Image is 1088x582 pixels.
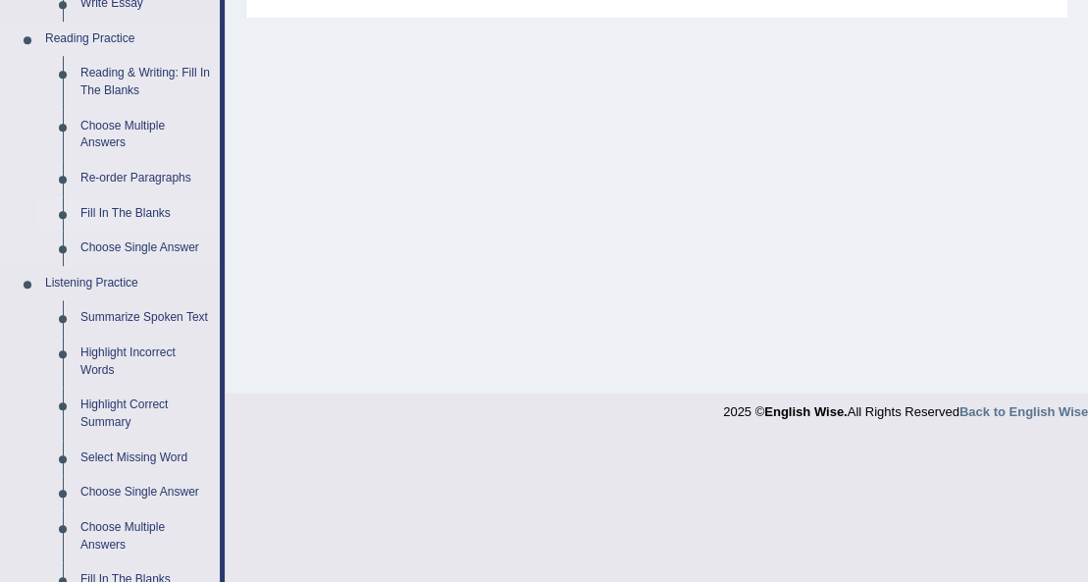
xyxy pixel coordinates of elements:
a: Highlight Incorrect Words [72,336,220,388]
a: Choose Single Answer [72,231,220,266]
a: Select Missing Word [72,441,220,476]
a: Fill In The Blanks [72,196,220,232]
div: 2025 © All Rights Reserved [723,393,1088,421]
a: Listening Practice [36,266,220,301]
a: Summarize Spoken Text [72,300,220,336]
a: Choose Multiple Answers [72,109,220,161]
a: Choose Single Answer [72,475,220,510]
a: Choose Multiple Answers [72,510,220,562]
strong: English Wise. [764,404,847,419]
a: Reading Practice [36,22,220,57]
a: Highlight Correct Summary [72,388,220,440]
a: Back to English Wise [959,404,1088,419]
a: Reading & Writing: Fill In The Blanks [72,56,220,108]
a: Re-order Paragraphs [72,161,220,196]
